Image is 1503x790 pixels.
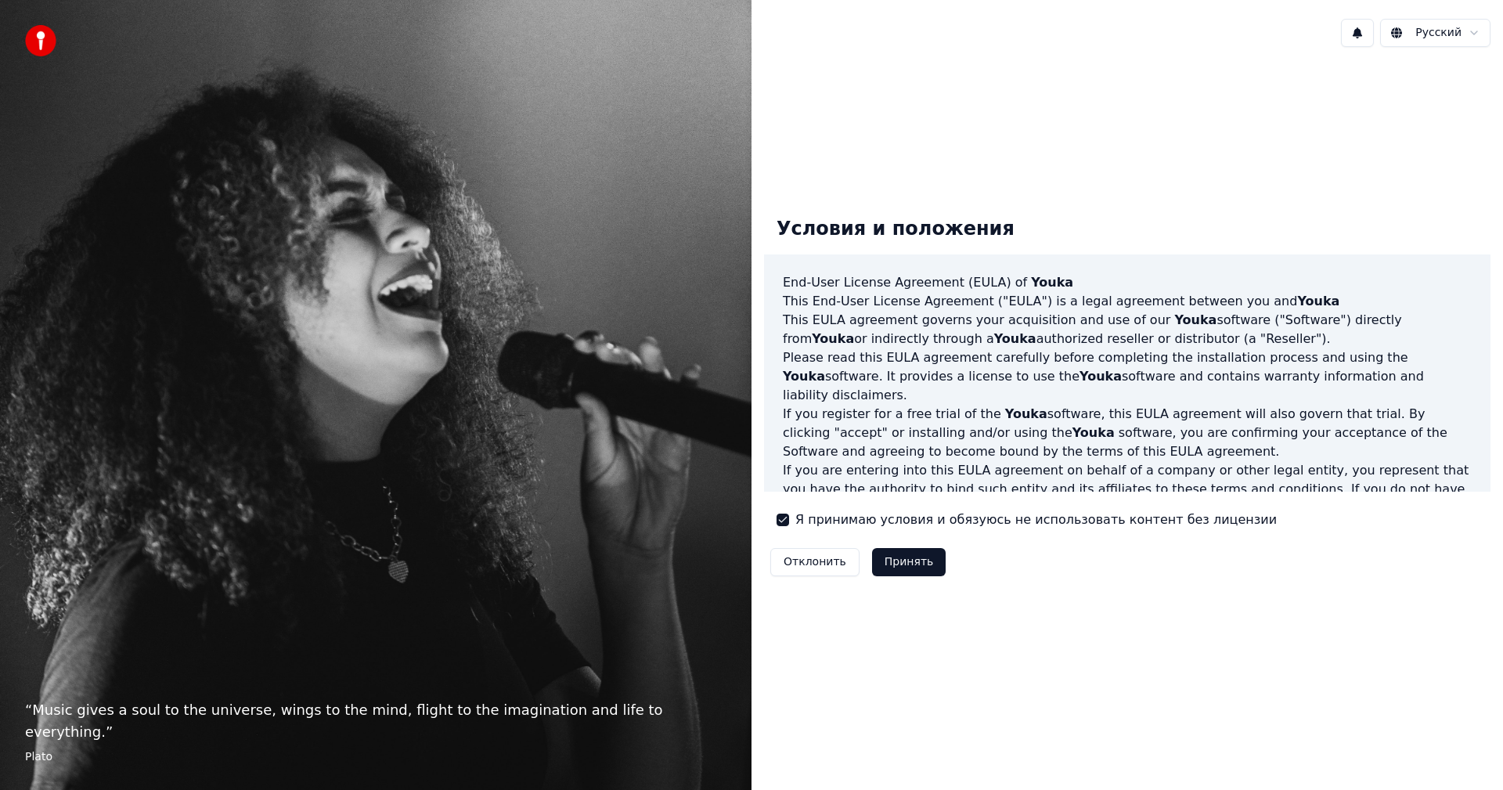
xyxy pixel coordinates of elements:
h3: End-User License Agreement (EULA) of [783,273,1472,292]
p: This EULA agreement governs your acquisition and use of our software ("Software") directly from o... [783,311,1472,348]
img: youka [25,25,56,56]
p: Please read this EULA agreement carefully before completing the installation process and using th... [783,348,1472,405]
span: Youka [1079,369,1122,384]
span: Youka [994,331,1036,346]
footer: Plato [25,749,726,765]
button: Отклонить [770,548,860,576]
span: Youka [1031,275,1073,290]
span: Youka [1297,294,1339,308]
span: Youka [1072,425,1115,440]
p: “ Music gives a soul to the universe, wings to the mind, flight to the imagination and life to ev... [25,699,726,743]
span: Youka [1005,406,1047,421]
p: If you register for a free trial of the software, this EULA agreement will also govern that trial... [783,405,1472,461]
p: If you are entering into this EULA agreement on behalf of a company or other legal entity, you re... [783,461,1472,536]
span: Youka [783,369,825,384]
div: Условия и положения [764,204,1027,254]
button: Принять [872,548,946,576]
label: Я принимаю условия и обязуюсь не использовать контент без лицензии [795,510,1277,529]
span: Youka [812,331,854,346]
span: Youka [1174,312,1216,327]
p: This End-User License Agreement ("EULA") is a legal agreement between you and [783,292,1472,311]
